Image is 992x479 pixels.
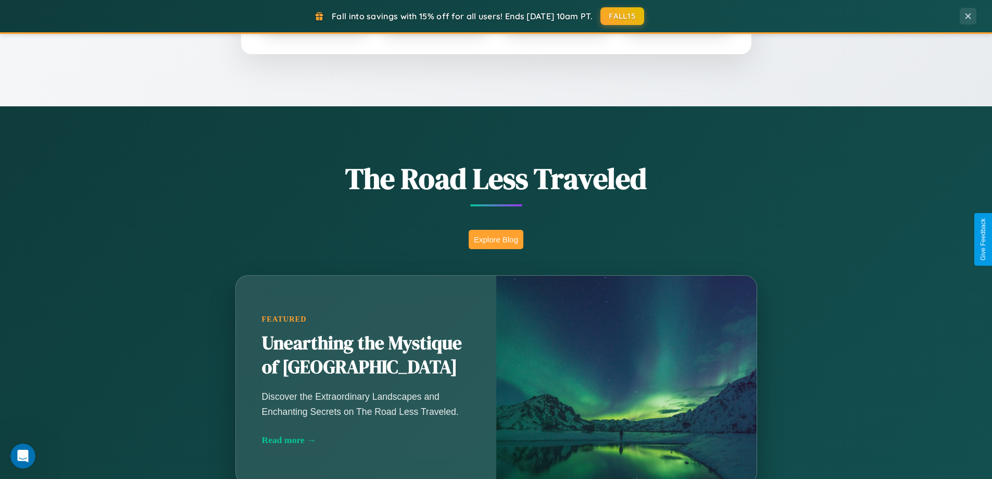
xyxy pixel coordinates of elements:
button: FALL15 [600,7,644,25]
p: Discover the Extraordinary Landscapes and Enchanting Secrets on The Road Less Traveled. [262,389,470,419]
div: Featured [262,315,470,324]
iframe: Intercom live chat [10,444,35,469]
h2: Unearthing the Mystique of [GEOGRAPHIC_DATA] [262,331,470,379]
h1: The Road Less Traveled [184,158,809,199]
button: Explore Blog [469,230,523,249]
span: Fall into savings with 15% off for all users! Ends [DATE] 10am PT. [332,11,593,21]
div: Read more → [262,435,470,446]
div: Give Feedback [980,218,987,261]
